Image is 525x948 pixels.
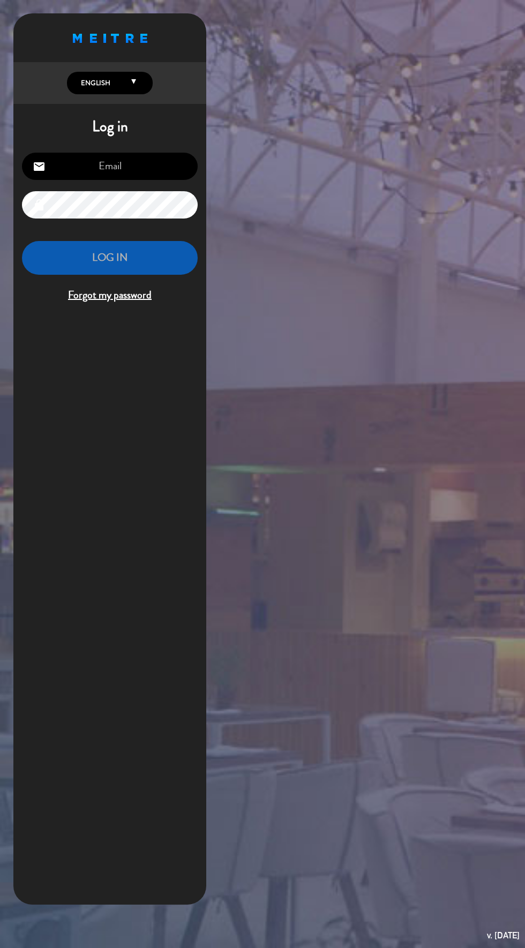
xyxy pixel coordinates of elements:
[33,199,46,212] i: lock
[22,241,198,275] button: LOG IN
[73,34,147,43] img: MEITRE
[78,78,110,88] span: English
[33,160,46,173] i: email
[487,928,520,943] div: v. [DATE]
[22,153,198,180] input: Email
[13,118,206,136] h1: Log in
[22,287,198,304] span: Forgot my password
